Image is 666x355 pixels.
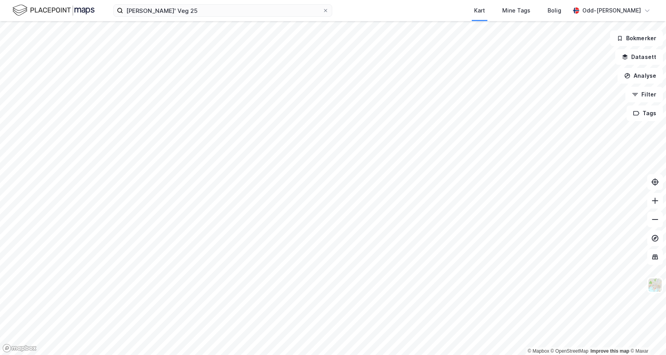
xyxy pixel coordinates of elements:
[474,6,485,15] div: Kart
[582,6,641,15] div: Odd-[PERSON_NAME]
[548,6,561,15] div: Bolig
[618,68,663,84] button: Analyse
[615,49,663,65] button: Datasett
[627,318,666,355] div: Kontrollprogram for chat
[528,348,549,354] a: Mapbox
[13,4,95,17] img: logo.f888ab2527a4732fd821a326f86c7f29.svg
[627,318,666,355] iframe: Chat Widget
[591,348,629,354] a: Improve this map
[648,278,662,293] img: Z
[551,348,589,354] a: OpenStreetMap
[2,344,37,353] a: Mapbox homepage
[610,30,663,46] button: Bokmerker
[123,5,322,16] input: Søk på adresse, matrikkel, gårdeiere, leietakere eller personer
[627,105,663,121] button: Tags
[625,87,663,102] button: Filter
[502,6,530,15] div: Mine Tags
